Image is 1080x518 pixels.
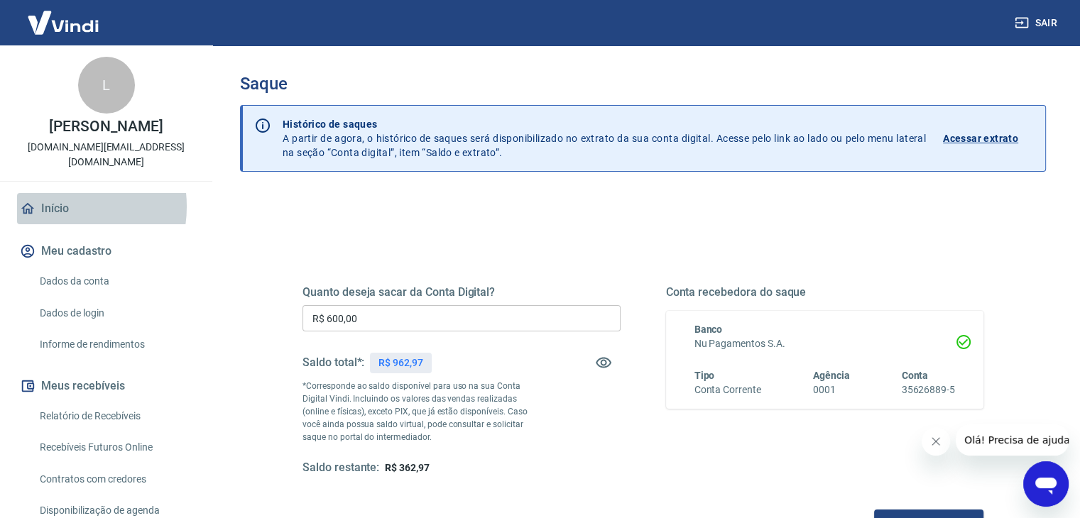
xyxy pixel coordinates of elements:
[240,74,1046,94] h3: Saque
[666,285,984,299] h5: Conta recebedora do saque
[901,382,955,397] h6: 35626889-5
[956,424,1069,456] iframe: Mensagem da empresa
[34,433,195,462] a: Recebíveis Futuros Online
[17,193,195,224] a: Início
[1023,461,1069,507] iframe: Botão para abrir a janela de mensagens
[78,57,135,114] div: L
[11,140,201,170] p: [DOMAIN_NAME][EMAIL_ADDRESS][DOMAIN_NAME]
[17,236,195,267] button: Meu cadastro
[901,370,928,381] span: Conta
[34,267,195,296] a: Dados da conta
[813,370,850,381] span: Agência
[922,427,950,456] iframe: Fechar mensagem
[302,285,621,299] h5: Quanto deseja sacar da Conta Digital?
[34,299,195,328] a: Dados de login
[385,462,430,473] span: R$ 362,97
[694,370,715,381] span: Tipo
[302,356,364,370] h5: Saldo total*:
[378,356,423,370] p: R$ 962,97
[694,324,723,335] span: Banco
[34,465,195,494] a: Contratos com credores
[302,461,379,475] h5: Saldo restante:
[283,117,926,131] p: Histórico de saques
[1012,10,1063,36] button: Sair
[17,370,195,402] button: Meus recebíveis
[943,131,1018,145] p: Acessar extrato
[34,330,195,359] a: Informe de rendimentos
[17,1,109,44] img: Vindi
[9,10,119,21] span: Olá! Precisa de ajuda?
[943,117,1034,160] a: Acessar extrato
[49,119,163,134] p: [PERSON_NAME]
[302,380,541,443] p: *Corresponde ao saldo disponível para uso na sua Conta Digital Vindi. Incluindo os valores das ve...
[694,382,761,397] h6: Conta Corrente
[34,402,195,431] a: Relatório de Recebíveis
[694,336,956,351] h6: Nu Pagamentos S.A.
[813,382,850,397] h6: 0001
[283,117,926,160] p: A partir de agora, o histórico de saques será disponibilizado no extrato da sua conta digital. Ac...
